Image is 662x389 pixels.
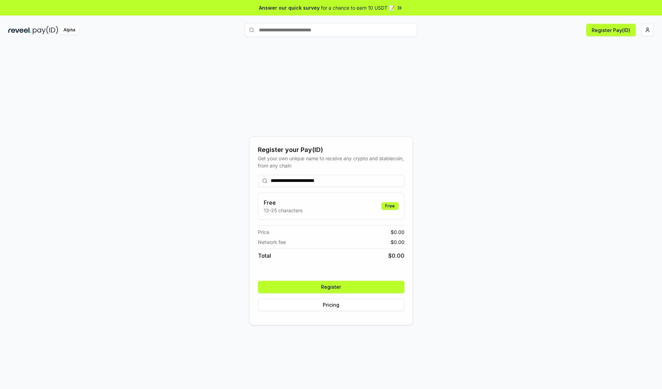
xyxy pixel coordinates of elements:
[258,145,404,155] div: Register your Pay(ID)
[391,238,404,246] span: $ 0.00
[33,26,58,34] img: pay_id
[8,26,31,34] img: reveel_dark
[258,155,404,169] div: Get your own unique name to receive any crypto and stablecoin, from any chain
[321,4,395,11] span: for a chance to earn 10 USDT 📝
[258,228,269,236] span: Price
[258,299,404,311] button: Pricing
[586,24,636,36] button: Register Pay(ID)
[388,252,404,260] span: $ 0.00
[264,198,302,207] h3: Free
[391,228,404,236] span: $ 0.00
[258,238,286,246] span: Network fee
[60,26,79,34] div: Alpha
[258,252,271,260] span: Total
[264,207,302,214] p: 13-25 characters
[259,4,320,11] span: Answer our quick survey
[258,281,404,293] button: Register
[381,202,399,210] div: Free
